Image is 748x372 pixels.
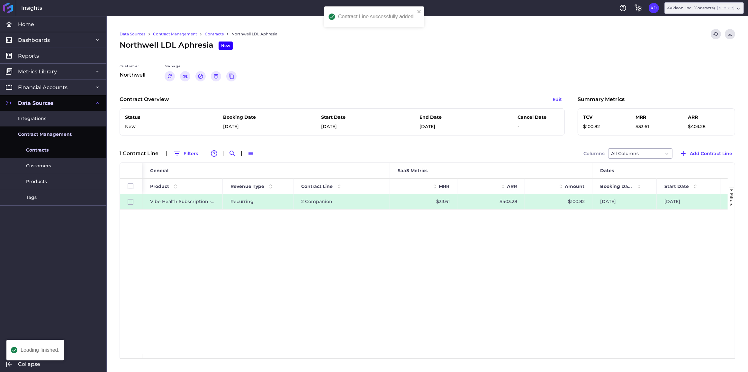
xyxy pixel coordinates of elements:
p: Status [125,114,167,121]
button: Link [180,71,190,81]
p: $403.28 [688,123,730,130]
div: Recurring [223,194,293,209]
span: Products [26,178,47,185]
span: SaaS Metrics [398,168,428,173]
button: User Menu [649,3,659,13]
div: $100.82 [525,194,592,209]
div: Customer [120,64,152,71]
button: Delete [211,71,221,81]
p: Booking Date [223,114,265,121]
span: Amount [565,183,584,189]
div: 1 Contract Line [120,151,162,156]
span: Add Contract Line [690,150,732,157]
p: New [125,123,167,130]
span: Product [150,183,169,189]
button: Renew [165,71,175,81]
div: Press SPACE to select this row. [120,194,142,209]
ins: Member [717,6,734,10]
p: Start Date [321,114,363,121]
button: Help [618,3,628,13]
span: Vibe Health Subscription - Recurring [150,194,215,209]
span: Contract Line [301,183,333,189]
span: Dashboards [18,37,50,43]
span: ARR [507,183,517,189]
p: $33.61 [635,123,677,130]
span: Start Date [664,183,689,189]
button: close [417,9,421,15]
a: Contract Management [153,31,197,37]
p: [DATE] [419,123,461,130]
p: Summary Metrics [578,96,625,103]
div: $33.61 [390,194,457,209]
button: General Settings [633,3,644,13]
span: Reports [18,52,39,59]
span: Revenue Type [230,183,264,189]
p: $100.82 [583,123,625,130]
p: Northwell [120,71,152,79]
button: Refresh [711,29,721,39]
span: Dates [600,168,614,173]
span: Integrations [18,115,46,122]
span: Financial Accounts [18,84,68,91]
p: Cancel Date [518,114,559,121]
button: Filters [170,148,201,159]
span: Customers [26,163,51,169]
div: Dropdown select [664,2,744,14]
div: [DATE] [657,194,721,209]
div: Contract Line successfully added. [338,14,415,19]
span: MRR [439,183,449,189]
p: [DATE] [223,123,265,130]
div: 2 Companion [293,194,390,209]
div: Manage [165,64,237,71]
a: Northwell LDL Aphresia [231,31,277,37]
a: Data Sources [120,31,145,37]
div: $403.28 [457,194,525,209]
div: [DATE] [592,194,657,209]
p: MRR [635,114,677,121]
button: Cancel [195,71,206,81]
span: Columns: [583,151,605,156]
span: Contracts [26,147,49,153]
p: TCV [583,114,625,121]
span: General [150,168,168,173]
p: ARR [688,114,730,121]
button: Add Contract Line [677,148,735,159]
span: Home [18,21,34,28]
p: [DATE] [321,123,363,130]
div: Loading finished. [21,348,59,353]
span: Data Sources [18,100,54,107]
a: Contracts [205,31,224,37]
p: - [518,123,559,130]
span: Filters [729,193,734,206]
span: Contract Management [18,131,72,138]
span: Booking Date [600,183,633,189]
div: New [219,42,233,50]
p: End Date [419,114,461,121]
button: Search by [227,148,238,159]
div: eVideon, Inc. (Contracts) [667,5,734,11]
span: Metrics Library [18,68,57,75]
button: Download [725,29,735,39]
div: Dropdown select [608,148,672,159]
span: Tags [26,194,37,201]
button: Edit [550,94,565,105]
span: Northwell LDL Aphresia [120,39,233,51]
p: Contract Overview [120,96,169,103]
span: All Columns [611,150,639,157]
